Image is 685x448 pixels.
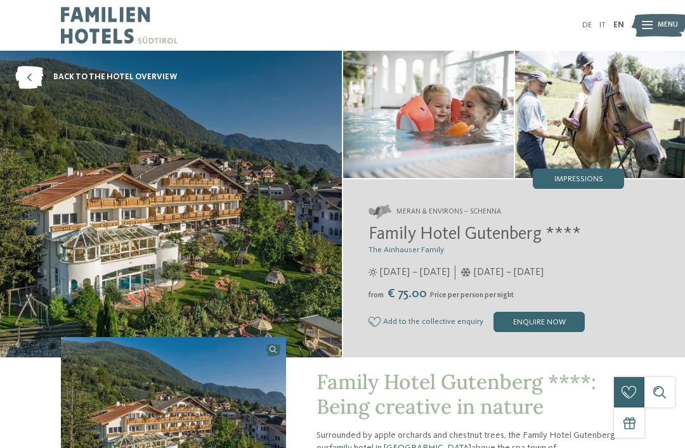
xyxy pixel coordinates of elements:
[493,312,585,332] div: enquire now
[316,369,596,419] span: Family Hotel Gutenberg ****: Being creative in nature
[658,20,678,30] span: Menu
[582,21,592,29] a: DE
[613,21,624,29] a: EN
[369,226,581,243] span: Family Hotel Gutenberg ****
[396,207,501,217] span: Meran & Environs – Schenna
[369,246,444,254] span: The Ainhauser Family
[460,268,471,277] i: Opening times in winter
[15,66,177,89] a: back to the hotel overview
[380,266,450,279] span: [DATE] – [DATE]
[554,176,603,184] span: Impressions
[599,21,606,29] a: IT
[343,51,514,178] img: The family hotel in Schenna for creative nature lovers
[383,317,483,326] span: Add to the collective enquiry
[369,291,384,299] span: from
[430,291,514,299] span: Price per person per night
[385,288,429,300] span: € 75.00
[369,268,377,277] i: Opening times in summer
[53,72,177,83] span: back to the hotel overview
[474,266,544,279] span: [DATE] – [DATE]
